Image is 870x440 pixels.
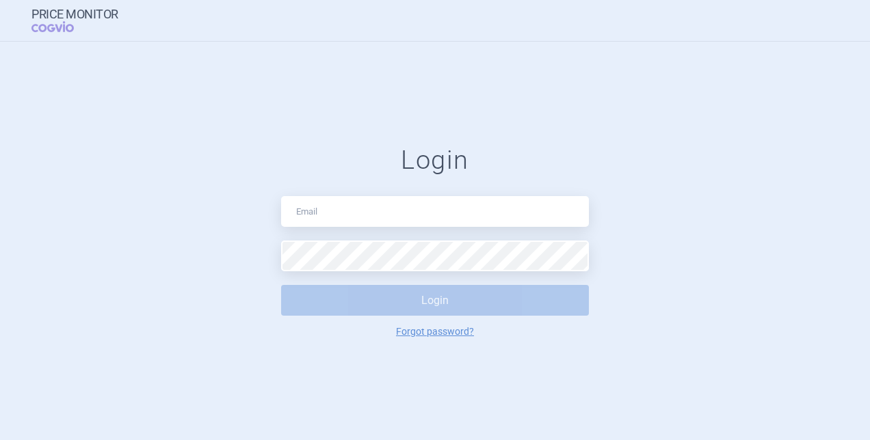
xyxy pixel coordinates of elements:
[281,285,589,316] button: Login
[281,145,589,176] h1: Login
[31,21,93,32] span: COGVIO
[31,8,118,21] strong: Price Monitor
[31,8,118,33] a: Price MonitorCOGVIO
[396,327,474,336] a: Forgot password?
[281,196,589,227] input: Email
